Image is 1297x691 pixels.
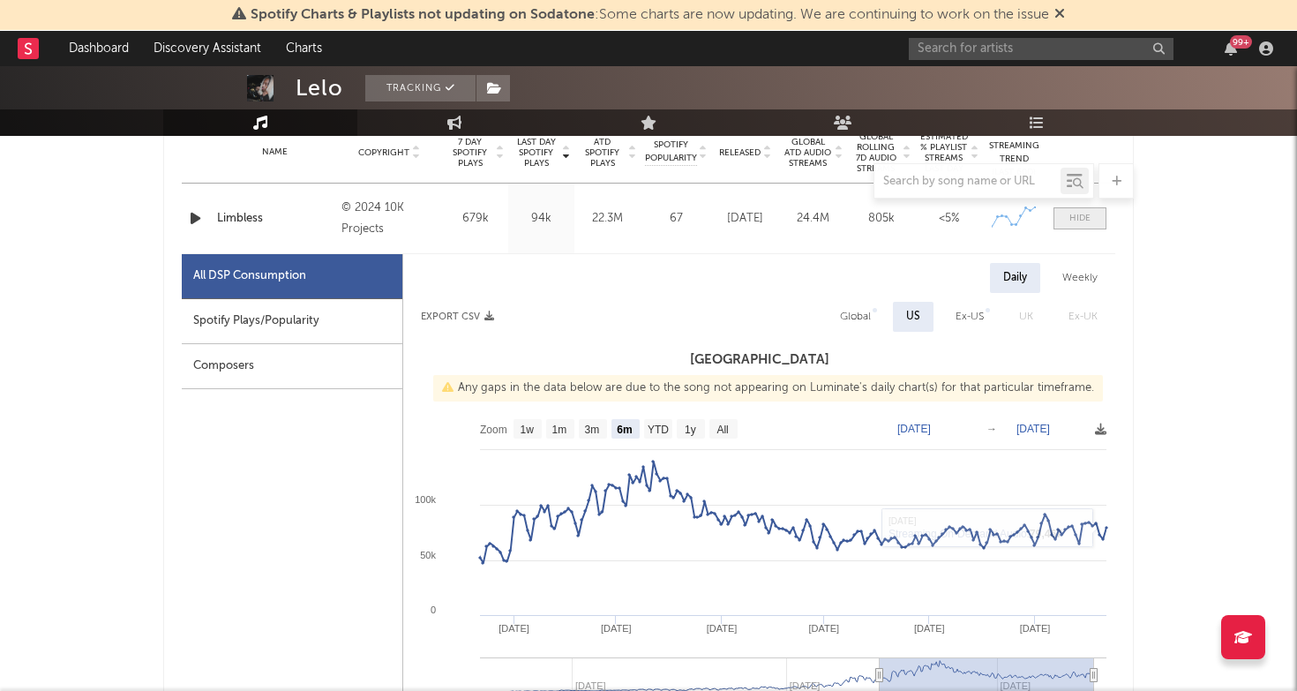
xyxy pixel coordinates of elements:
a: Charts [274,31,334,66]
button: 99+ [1225,41,1237,56]
div: Daily [990,263,1040,293]
div: All DSP Consumption [182,254,402,299]
div: © 2024 10K Projects [341,198,438,240]
div: [DATE] [716,210,775,228]
span: : Some charts are now updating. We are continuing to work on the issue [251,8,1049,22]
text: [DATE] [914,623,945,634]
text: YTD [648,424,669,436]
h3: [GEOGRAPHIC_DATA] [403,349,1115,371]
text: [DATE] [707,623,738,634]
text: 100k [415,494,436,505]
text: 1w [521,424,535,436]
div: Global [840,306,871,327]
span: Dismiss [1054,8,1065,22]
span: Spotify Charts & Playlists not updating on Sodatone [251,8,595,22]
span: ATD Spotify Plays [579,137,626,169]
text: 0 [431,605,436,615]
text: 50k [420,550,436,560]
div: US [906,306,920,327]
div: <5% [919,210,978,228]
div: Spotify Plays/Popularity [182,299,402,344]
text: [DATE] [808,623,839,634]
span: Global Rolling 7D Audio Streams [851,131,900,174]
div: 22.3M [579,210,636,228]
text: [DATE] [1016,423,1050,435]
span: 7 Day Spotify Plays [446,137,493,169]
text: 3m [585,424,600,436]
text: [DATE] [601,623,632,634]
span: Spotify Popularity [645,139,697,165]
div: Weekly [1049,263,1111,293]
div: 67 [645,210,707,228]
input: Search by song name or URL [874,175,1061,189]
button: Export CSV [421,312,494,322]
text: → [986,423,997,435]
text: 6m [617,424,632,436]
a: Discovery Assistant [141,31,274,66]
text: [DATE] [499,623,529,634]
a: Limbless [217,210,333,228]
span: Last Day Spotify Plays [513,137,559,169]
span: Estimated % Playlist Streams Last Day [919,131,968,174]
text: Zoom [480,424,507,436]
a: Dashboard [56,31,141,66]
text: 1m [552,424,567,436]
div: Global Streaming Trend (Last 60D) [987,126,1040,179]
span: Released [719,147,761,158]
div: 99 + [1230,35,1252,49]
text: 1y [685,424,696,436]
div: 805k [851,210,911,228]
span: Copyright [358,147,409,158]
text: All [716,424,728,436]
div: 24.4M [783,210,843,228]
text: [DATE] [1020,623,1051,634]
div: 94k [513,210,570,228]
div: All DSP Consumption [193,266,306,287]
div: Name [217,146,333,159]
div: Lelo [296,75,343,101]
input: Search for artists [909,38,1173,60]
div: 679k [446,210,504,228]
span: Global ATD Audio Streams [783,137,832,169]
text: [DATE] [897,423,931,435]
div: Any gaps in the data below are due to the song not appearing on Luminate's daily chart(s) for tha... [433,375,1103,402]
button: Tracking [365,75,476,101]
div: Ex-US [956,306,984,327]
div: Composers [182,344,402,389]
